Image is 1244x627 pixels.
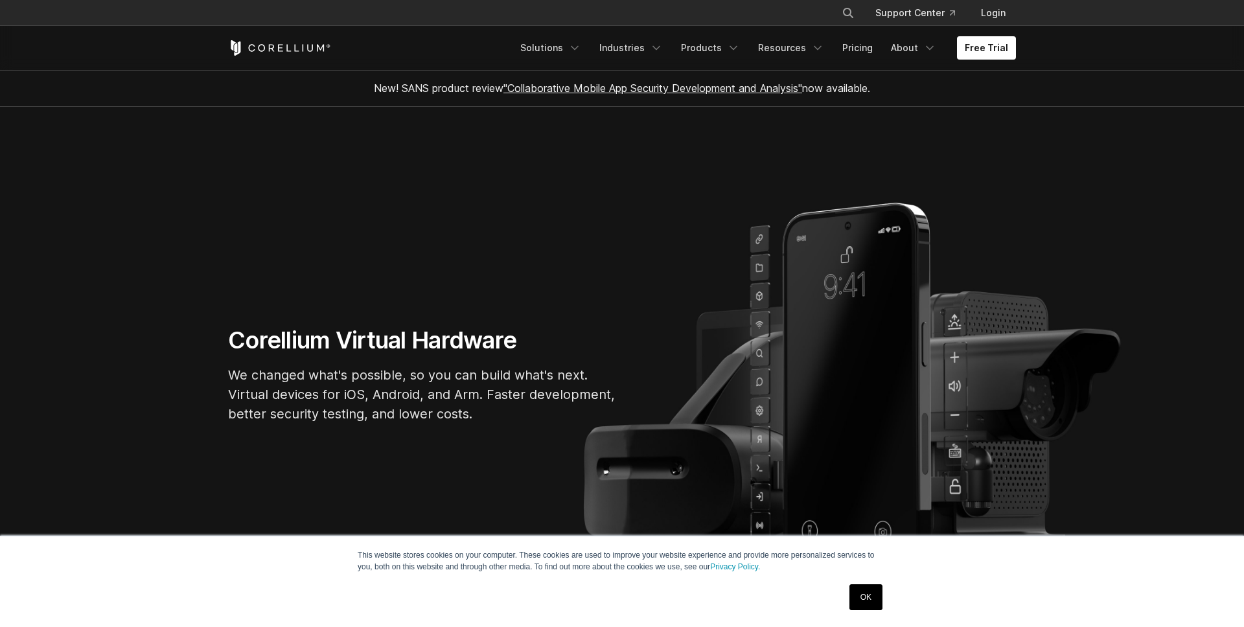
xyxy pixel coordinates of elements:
a: Pricing [835,36,881,60]
h1: Corellium Virtual Hardware [228,326,617,355]
a: Support Center [865,1,965,25]
div: Navigation Menu [513,36,1016,60]
a: Corellium Home [228,40,331,56]
a: Privacy Policy. [710,562,760,571]
a: Solutions [513,36,589,60]
a: Login [971,1,1016,25]
p: We changed what's possible, so you can build what's next. Virtual devices for iOS, Android, and A... [228,365,617,424]
a: Industries [592,36,671,60]
span: New! SANS product review now available. [374,82,870,95]
a: "Collaborative Mobile App Security Development and Analysis" [503,82,802,95]
a: OK [849,584,882,610]
a: Resources [750,36,832,60]
a: Free Trial [957,36,1016,60]
a: Products [673,36,748,60]
a: About [883,36,944,60]
div: Navigation Menu [826,1,1016,25]
button: Search [836,1,860,25]
p: This website stores cookies on your computer. These cookies are used to improve your website expe... [358,549,886,573]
